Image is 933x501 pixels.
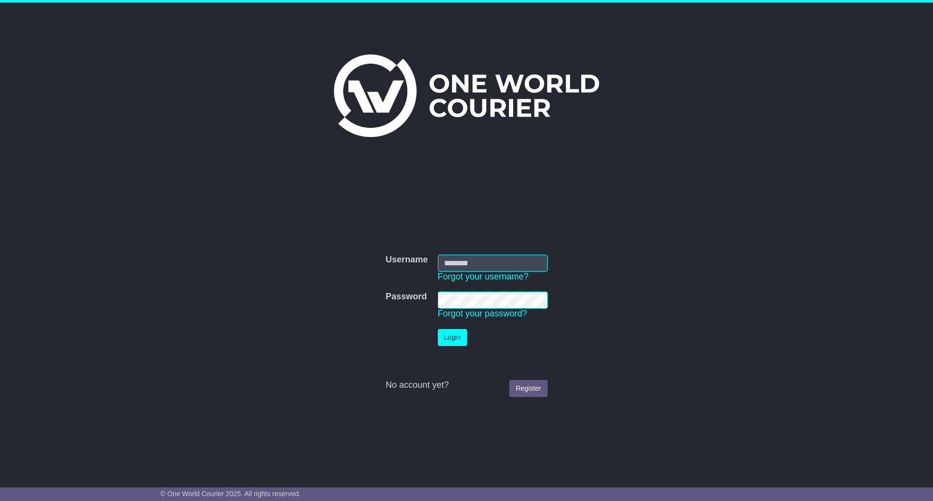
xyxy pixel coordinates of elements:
a: Forgot your username? [438,272,529,281]
a: Register [509,380,547,397]
img: One World [334,54,599,137]
button: Login [438,329,467,346]
a: Forgot your password? [438,309,527,318]
label: Password [385,292,427,302]
div: No account yet? [385,380,547,391]
span: © One World Courier 2025. All rights reserved. [160,490,301,498]
label: Username [385,255,428,265]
